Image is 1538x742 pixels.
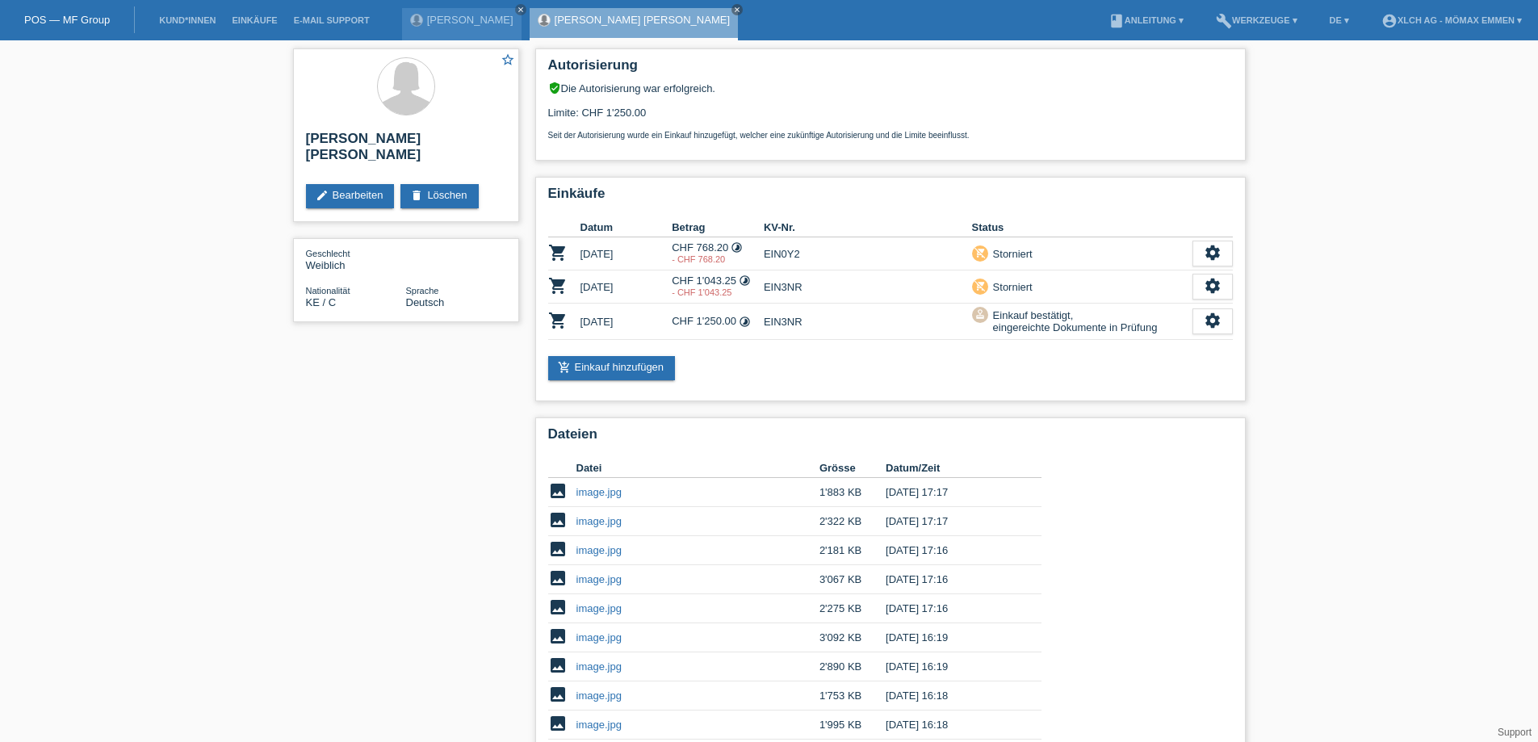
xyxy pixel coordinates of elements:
[306,296,337,308] span: Kenia / C / 27.08.2004
[24,14,110,26] a: POS — MF Group
[580,270,673,304] td: [DATE]
[764,218,972,237] th: KV-Nr.
[672,287,764,297] div: 26.08.2025 / NEUER BETRAG GLEICHER KV
[886,681,1018,711] td: [DATE] 16:18
[1204,277,1222,295] i: settings
[819,536,886,565] td: 2'181 KB
[819,507,886,536] td: 2'322 KB
[739,275,751,287] i: 12 Raten
[548,243,568,262] i: POSP00019201
[988,307,1158,336] div: Einkauf bestätigt, eingereichte Dokumente in Prüfung
[1108,13,1125,29] i: book
[306,184,395,208] a: editBearbeiten
[819,565,886,594] td: 3'067 KB
[819,459,886,478] th: Grösse
[672,218,764,237] th: Betrag
[672,237,764,270] td: CHF 768.20
[548,510,568,530] i: image
[548,568,568,588] i: image
[576,719,622,731] a: image.jpg
[306,286,350,296] span: Nationalität
[576,544,622,556] a: image.jpg
[576,459,819,478] th: Datei
[306,247,406,271] div: Weiblich
[224,15,285,25] a: Einkäufe
[576,573,622,585] a: image.jpg
[517,6,525,14] i: close
[764,304,972,340] td: EIN3NR
[406,296,445,308] span: Deutsch
[548,685,568,704] i: image
[548,94,1233,140] div: Limite: CHF 1'250.00
[548,714,568,733] i: image
[886,652,1018,681] td: [DATE] 16:19
[151,15,224,25] a: Kund*innen
[306,249,350,258] span: Geschlecht
[886,478,1018,507] td: [DATE] 17:17
[306,131,506,171] h2: [PERSON_NAME] [PERSON_NAME]
[1381,13,1398,29] i: account_circle
[406,286,439,296] span: Sprache
[886,711,1018,740] td: [DATE] 16:18
[764,270,972,304] td: EIN3NR
[548,426,1233,451] h2: Dateien
[886,623,1018,652] td: [DATE] 16:19
[819,478,886,507] td: 1'883 KB
[548,627,568,646] i: image
[819,652,886,681] td: 2'890 KB
[886,507,1018,536] td: [DATE] 17:17
[972,218,1192,237] th: Status
[974,308,986,320] i: approval
[974,280,986,291] i: remove_shopping_cart
[580,218,673,237] th: Datum
[576,486,622,498] a: image.jpg
[548,186,1233,210] h2: Einkäufe
[515,4,526,15] a: close
[548,82,1233,94] div: Die Autorisierung war erfolgreich.
[1216,13,1232,29] i: build
[731,241,743,254] i: 12 Raten
[672,304,764,340] td: CHF 1'250.00
[819,711,886,740] td: 1'995 KB
[548,276,568,296] i: POSP00026557
[672,270,764,304] td: CHF 1'043.25
[576,602,622,614] a: image.jpg
[886,594,1018,623] td: [DATE] 17:16
[1204,244,1222,262] i: settings
[548,656,568,675] i: image
[819,623,886,652] td: 3'092 KB
[672,254,764,264] div: 24.03.2025 / KUNDE HAT ALLES BAR BEZAHLT ANDER KV
[558,361,571,374] i: add_shopping_cart
[886,536,1018,565] td: [DATE] 17:16
[400,184,478,208] a: deleteLöschen
[733,6,741,14] i: close
[731,4,743,15] a: close
[548,57,1233,82] h2: Autorisierung
[576,690,622,702] a: image.jpg
[410,189,423,202] i: delete
[555,14,730,26] a: [PERSON_NAME] [PERSON_NAME]
[988,245,1033,262] div: Storniert
[576,631,622,643] a: image.jpg
[974,247,986,258] i: remove_shopping_cart
[819,681,886,711] td: 1'753 KB
[548,597,568,617] i: image
[548,311,568,330] i: POSP00026656
[1373,15,1530,25] a: account_circleXLCH AG - Mömax Emmen ▾
[286,15,378,25] a: E-Mail Support
[886,459,1018,478] th: Datum/Zeit
[548,539,568,559] i: image
[1322,15,1357,25] a: DE ▾
[739,316,751,328] i: 12 Raten
[764,237,972,270] td: EIN0Y2
[548,481,568,501] i: image
[1498,727,1532,738] a: Support
[548,131,1233,140] p: Seit der Autorisierung wurde ein Einkauf hinzugefügt, welcher eine zukünftige Autorisierung und d...
[1208,15,1305,25] a: buildWerkzeuge ▾
[501,52,515,67] i: star_border
[1204,312,1222,329] i: settings
[580,237,673,270] td: [DATE]
[886,565,1018,594] td: [DATE] 17:16
[988,279,1033,296] div: Storniert
[548,356,676,380] a: add_shopping_cartEinkauf hinzufügen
